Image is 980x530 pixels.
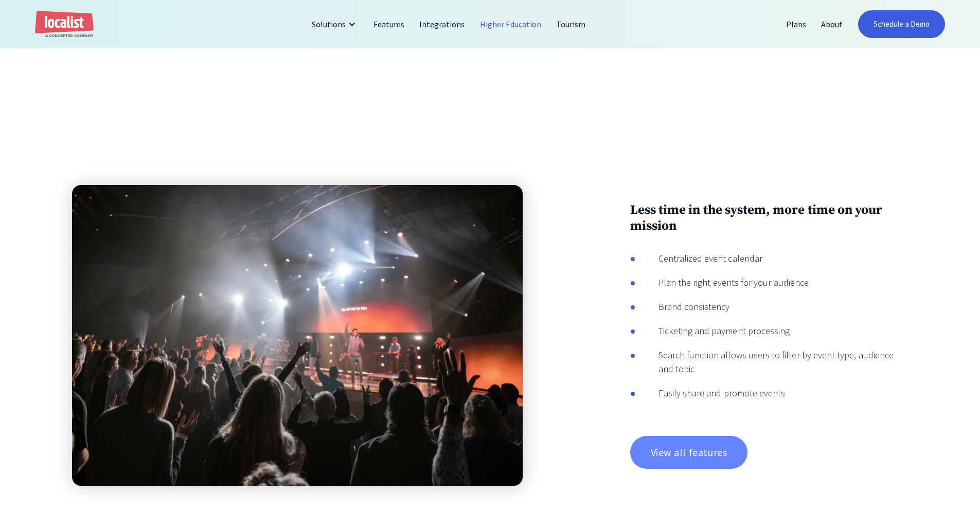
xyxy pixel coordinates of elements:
[779,12,814,36] a: Plans
[635,348,910,376] div: Search function allows users to filter by event type, audience and topic
[630,202,910,234] h3: Less time in the system, more time on your mission
[366,12,412,36] a: Features
[473,12,549,36] a: Higher Education
[858,10,945,38] a: Schedule a Demo
[304,12,366,36] div: Solutions
[635,300,730,314] div: Brand consistency
[35,11,94,38] a: home
[549,12,593,36] a: Tourism
[635,386,785,400] div: Easily share and promote events
[312,18,346,30] div: Solutions
[635,276,809,289] div: Plan the right events for your audience
[814,12,850,36] a: About
[635,251,762,265] div: Centralized event calendar
[635,324,790,338] div: Ticketing and payment processing
[630,436,748,469] a: View all features
[412,12,472,36] a: Integrations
